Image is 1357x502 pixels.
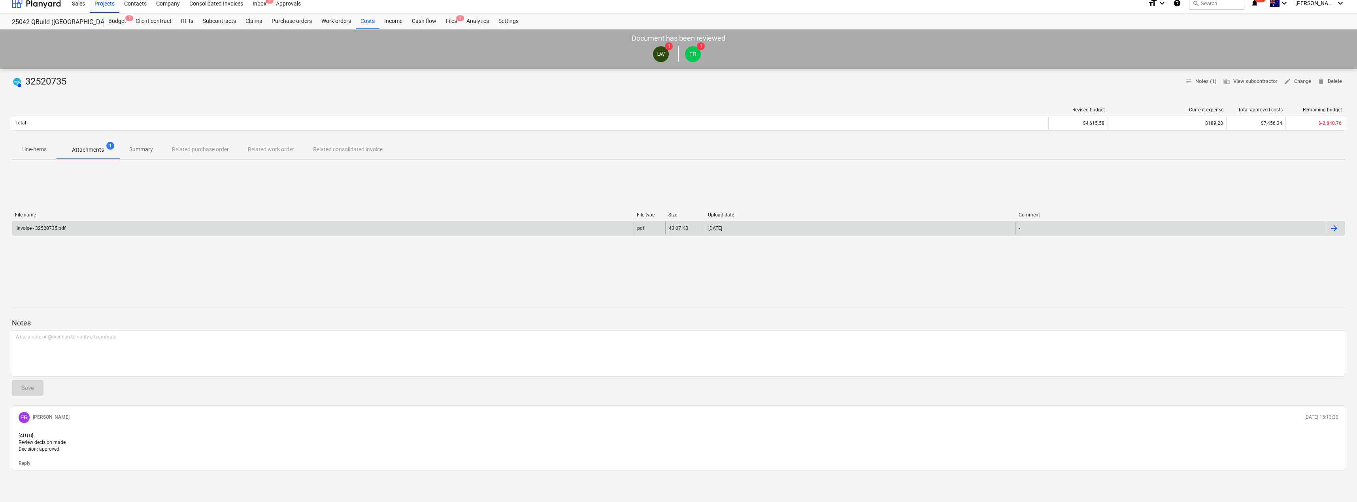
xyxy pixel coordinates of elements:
a: Client contract [131,13,176,29]
div: File type [637,212,662,218]
img: xero.svg [13,78,21,86]
p: [PERSON_NAME] [33,414,70,421]
div: File name [15,212,630,218]
span: 2 [456,15,464,21]
span: [AUTO] Review decision made Decision: approved [19,433,66,452]
a: Work orders [317,13,356,29]
div: Invoice - 32520735.pdf [15,226,66,231]
a: Analytics [462,13,494,29]
div: 32520735 [12,75,70,88]
div: Fletcher Reilly [685,46,701,62]
a: Purchase orders [267,13,317,29]
span: $-2,840.76 [1318,120,1342,126]
div: Current expense [1111,107,1223,113]
div: [DATE] [708,226,722,231]
div: Remaining budget [1289,107,1342,113]
a: Claims [241,13,267,29]
div: 43.07 KB [669,226,688,231]
a: Income [379,13,407,29]
span: Delete [1317,77,1342,86]
div: Upload date [708,212,1012,218]
span: Notes (1) [1185,77,1217,86]
div: $189.28 [1111,120,1223,126]
div: Comment [1019,212,1323,218]
div: Files [441,13,462,29]
a: Budget7 [104,13,131,29]
span: Change [1284,77,1311,86]
button: Delete [1314,75,1345,88]
a: Costs [356,13,379,29]
p: Document has been reviewed [632,34,725,43]
span: notes [1185,78,1192,85]
a: Subcontracts [198,13,241,29]
button: Reply [19,460,30,467]
div: Fletcher Reilly [19,412,30,423]
a: RFTs [176,13,198,29]
div: 25042 QBuild ([GEOGRAPHIC_DATA] SS Prep Reroof) [12,18,94,26]
p: Attachments [72,146,104,154]
span: 7 [125,15,133,21]
div: $4,615.58 [1048,117,1108,130]
span: 1 [106,142,114,150]
p: Summary [129,145,153,154]
div: Luaun Wust [653,46,669,62]
span: business [1223,78,1230,85]
div: Total approved costs [1230,107,1283,113]
span: FR [689,51,696,57]
p: Notes [12,318,1345,328]
div: - [1019,226,1020,231]
div: Invoice has been synced with Xero and its status is currently AUTHORISED [12,75,22,88]
span: 1 [665,42,673,50]
iframe: Chat Widget [1317,464,1357,502]
p: [DATE] 15:13:30 [1304,414,1338,421]
div: Revised budget [1052,107,1105,113]
span: delete [1317,78,1325,85]
button: Notes (1) [1182,75,1220,88]
span: LW [657,51,664,57]
a: Settings [494,13,523,29]
span: View subcontractor [1223,77,1278,86]
span: FR [21,414,28,421]
span: edit [1284,78,1291,85]
div: pdf [637,226,644,231]
div: $7,456.34 [1226,117,1285,130]
button: Change [1281,75,1314,88]
div: Size [668,212,702,218]
a: Files2 [441,13,462,29]
a: Cash flow [407,13,441,29]
div: Budget [104,13,131,29]
span: 1 [697,42,705,50]
button: View subcontractor [1220,75,1281,88]
p: Total [15,120,26,126]
p: Line-items [21,145,47,154]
